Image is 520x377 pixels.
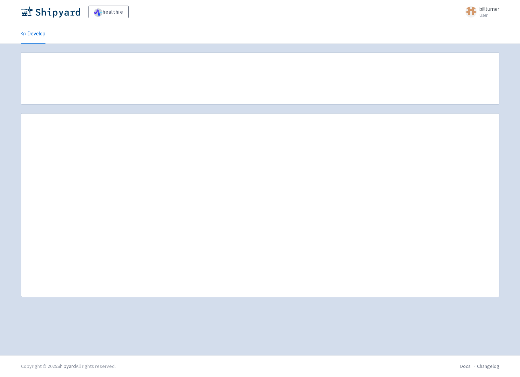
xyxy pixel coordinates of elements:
a: billturner User [461,6,499,18]
a: Changelog [477,363,499,369]
a: healthie [88,6,129,18]
a: Shipyard [57,363,76,369]
a: Develop [21,24,45,44]
img: Shipyard logo [21,6,80,18]
small: User [479,13,499,18]
div: Copyright © 2025 All rights reserved. [21,363,116,370]
span: billturner [479,6,499,12]
a: Docs [460,363,471,369]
